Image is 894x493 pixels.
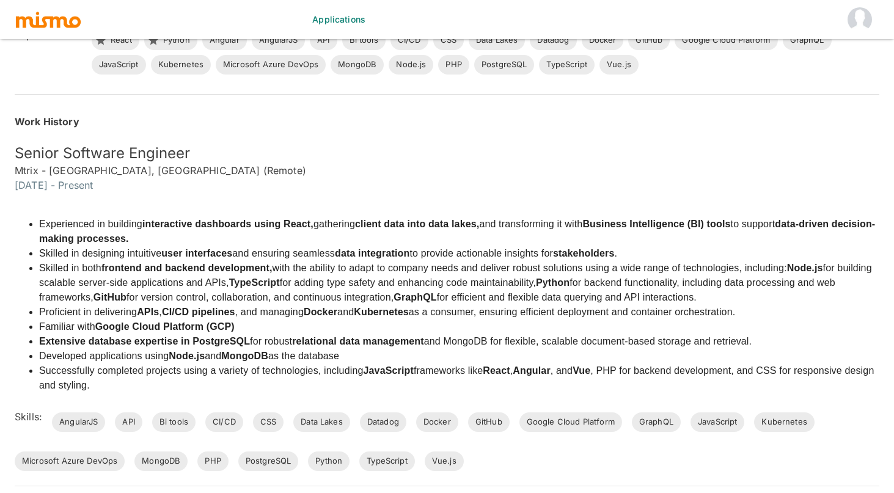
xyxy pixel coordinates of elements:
[783,34,832,46] span: GraphQL
[787,263,823,273] strong: Node.js
[197,455,228,467] span: PHP
[216,59,326,71] span: Microsoft Azure DevOps
[253,416,284,428] span: CSS
[134,455,188,467] span: MongoDB
[142,219,313,229] strong: interactive dashboards using React,
[293,416,350,428] span: Data Lakes
[39,334,879,349] li: for robust and MongoDB for flexible, scalable document-based storage and retrieval.
[92,59,146,71] span: JavaScript
[52,416,105,428] span: AngularJS
[754,416,815,428] span: Kubernetes
[15,10,82,29] img: logo
[599,59,639,71] span: Vue.js
[582,219,730,229] strong: Business Intelligence (BI) tools
[335,248,409,258] strong: data integration
[582,34,624,46] span: Docker
[438,59,469,71] span: PHP
[304,307,337,317] strong: Docker
[39,320,879,334] li: Familiar with
[394,292,436,302] strong: GraphQL
[39,336,250,346] strong: Extensive database expertise in PostgreSQL
[229,277,280,288] strong: TypeScript
[364,365,414,376] strong: JavaScript
[573,365,590,376] strong: Vue
[389,59,433,71] span: Node.js
[519,416,622,428] span: Google Cloud Platform
[151,59,211,71] span: Kubernetes
[156,34,197,46] span: Python
[101,263,273,273] strong: frontend and backend development,
[848,7,872,32] img: Kaelio HM
[115,416,142,428] span: API
[205,416,243,428] span: CI/CD
[15,455,125,467] span: Microsoft Azure DevOps
[95,321,235,332] strong: Google Cloud Platform (GCP)
[469,34,526,46] span: Data Lakes
[162,307,235,317] strong: CI/CD pipelines
[433,34,464,46] span: CSS
[169,351,205,361] strong: Node.js
[331,59,384,71] span: MongoDB
[632,416,681,428] span: GraphQL
[39,349,879,363] li: Developed applications using and as the database
[103,34,139,46] span: React
[354,307,409,317] strong: Kubernetes
[15,178,879,192] h6: [DATE] - Present
[359,455,415,467] span: TypeScript
[292,336,424,346] strong: relational data management
[15,114,879,129] h6: Work History
[536,277,570,288] strong: Python
[310,34,337,46] span: API
[39,246,879,261] li: Skilled in designing intuitive and ensuring seamless to provide actionable insights for .
[553,248,615,258] strong: stakeholders
[15,144,879,163] h5: Senior Software Engineer
[93,292,126,302] strong: GitHub
[474,59,535,71] span: PostgreSQL
[252,34,305,46] span: AngularJS
[137,307,159,317] strong: APIs
[308,455,350,467] span: Python
[483,365,510,376] strong: React
[152,416,196,428] span: Bi tools
[691,416,745,428] span: JavaScript
[15,409,42,424] h6: Skills:
[238,455,299,467] span: PostgreSQL
[628,34,670,46] span: GitHub
[416,416,458,428] span: Docker
[161,248,232,258] strong: user interfaces
[468,416,510,428] span: GitHub
[539,59,595,71] span: TypeScript
[202,34,247,46] span: Angular
[425,455,464,467] span: Vue.js
[530,34,576,46] span: Datadog
[221,351,268,361] strong: MongoDB
[675,34,777,46] span: Google Cloud Platform
[355,219,479,229] strong: client data into data lakes,
[39,261,879,305] li: Skilled in both with the ability to adapt to company needs and deliver robust solutions using a w...
[513,365,551,376] strong: Angular
[390,34,428,46] span: CI/CD
[39,217,879,246] li: Experienced in building gathering and transforming it with to support
[360,416,406,428] span: Datadog
[15,163,879,178] h6: Mtrix - [GEOGRAPHIC_DATA], [GEOGRAPHIC_DATA] (Remote)
[39,363,879,393] li: Successfully completed projects using a variety of technologies, including frameworks like , , an...
[39,305,879,320] li: Proficient in delivering , , and managing and as a consumer, ensuring efficient deployment and co...
[342,34,386,46] span: Bi tools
